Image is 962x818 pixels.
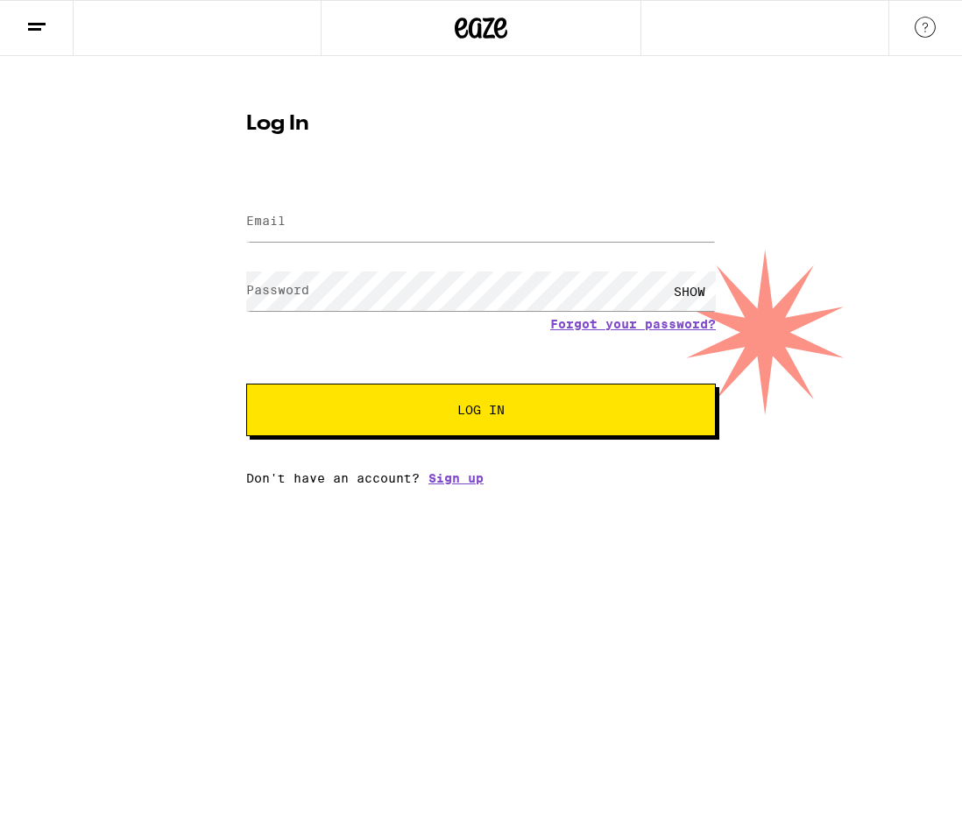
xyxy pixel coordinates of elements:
input: Email [246,202,716,242]
span: Hi. Need any help? [11,12,126,26]
h1: Log In [246,114,716,135]
span: Log In [457,404,505,416]
button: Log In [246,384,716,436]
div: SHOW [663,271,716,311]
a: Sign up [428,471,484,485]
label: Email [246,214,286,228]
label: Password [246,283,309,297]
a: Forgot your password? [550,317,716,331]
div: Don't have an account? [246,471,716,485]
